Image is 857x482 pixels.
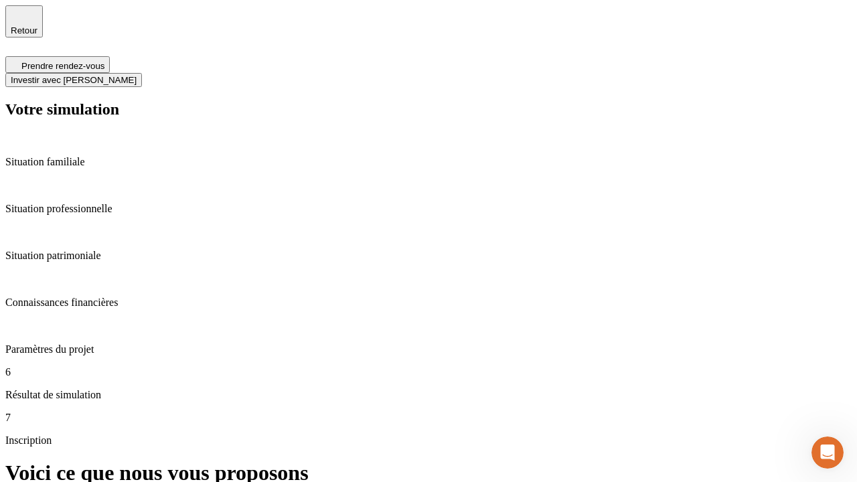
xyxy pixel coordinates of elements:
[5,250,852,262] p: Situation patrimoniale
[5,434,852,447] p: Inscription
[5,56,110,73] button: Prendre rendez-vous
[5,343,852,355] p: Paramètres du projet
[5,389,852,401] p: Résultat de simulation
[5,412,852,424] p: 7
[5,366,852,378] p: 6
[5,203,852,215] p: Situation professionnelle
[5,5,43,37] button: Retour
[21,61,104,71] span: Prendre rendez-vous
[11,75,137,85] span: Investir avec [PERSON_NAME]
[5,156,852,168] p: Situation familiale
[11,25,37,35] span: Retour
[5,73,142,87] button: Investir avec [PERSON_NAME]
[5,100,852,118] h2: Votre simulation
[5,297,852,309] p: Connaissances financières
[811,436,844,469] iframe: Intercom live chat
